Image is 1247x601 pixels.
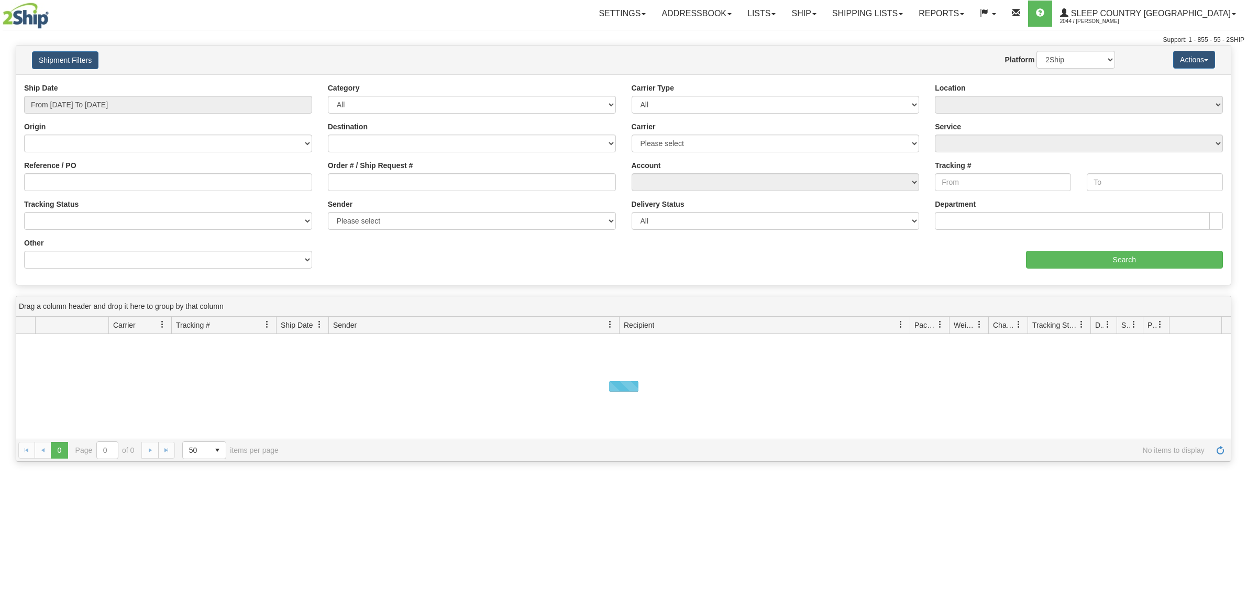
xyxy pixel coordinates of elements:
label: Destination [328,121,368,132]
a: Pickup Status filter column settings [1151,316,1169,333]
div: grid grouping header [16,296,1231,317]
a: Lists [740,1,783,27]
img: logo2044.jpg [3,3,49,29]
button: Shipment Filters [32,51,98,69]
span: Page sizes drop down [182,441,226,459]
span: Delivery Status [1095,320,1104,330]
input: From [935,173,1071,191]
label: Delivery Status [632,199,685,209]
label: Account [632,160,661,171]
a: Tracking Status filter column settings [1073,316,1090,333]
span: Tracking # [176,320,210,330]
label: Carrier Type [632,83,674,93]
a: Ship Date filter column settings [311,316,328,333]
label: Order # / Ship Request # [328,160,413,171]
span: select [209,442,226,459]
a: Tracking # filter column settings [258,316,276,333]
a: Sender filter column settings [601,316,619,333]
label: Carrier [632,121,656,132]
span: Sender [333,320,357,330]
a: Sleep Country [GEOGRAPHIC_DATA] 2044 / [PERSON_NAME] [1052,1,1244,27]
input: To [1087,173,1223,191]
span: Tracking Status [1032,320,1078,330]
span: Page of 0 [75,441,135,459]
span: Page 0 [51,442,68,459]
span: Carrier [113,320,136,330]
a: Charge filter column settings [1010,316,1028,333]
span: 2044 / [PERSON_NAME] [1060,16,1139,27]
a: Delivery Status filter column settings [1099,316,1117,333]
a: Reports [911,1,972,27]
span: Sleep Country [GEOGRAPHIC_DATA] [1068,9,1231,18]
span: Charge [993,320,1015,330]
a: Settings [591,1,654,27]
label: Reference / PO [24,160,76,171]
span: Weight [954,320,976,330]
span: Recipient [624,320,654,330]
label: Sender [328,199,352,209]
label: Platform [1005,54,1035,65]
a: Ship [783,1,824,27]
span: Pickup Status [1147,320,1156,330]
button: Actions [1173,51,1215,69]
a: Shipping lists [824,1,911,27]
a: Carrier filter column settings [153,316,171,333]
span: 50 [189,445,203,455]
label: Category [328,83,360,93]
span: Ship Date [281,320,313,330]
a: Shipment Issues filter column settings [1125,316,1143,333]
a: Packages filter column settings [931,316,949,333]
a: Weight filter column settings [970,316,988,333]
iframe: chat widget [1223,247,1246,354]
a: Addressbook [654,1,740,27]
label: Department [935,199,976,209]
label: Location [935,83,965,93]
label: Service [935,121,961,132]
label: Tracking Status [24,199,79,209]
label: Origin [24,121,46,132]
input: Search [1026,251,1223,269]
label: Other [24,238,43,248]
label: Tracking # [935,160,971,171]
a: Recipient filter column settings [892,316,910,333]
div: Support: 1 - 855 - 55 - 2SHIP [3,36,1244,44]
span: Packages [914,320,936,330]
a: Refresh [1212,442,1229,459]
span: items per page [182,441,279,459]
span: Shipment Issues [1121,320,1130,330]
label: Ship Date [24,83,58,93]
span: No items to display [293,446,1205,454]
